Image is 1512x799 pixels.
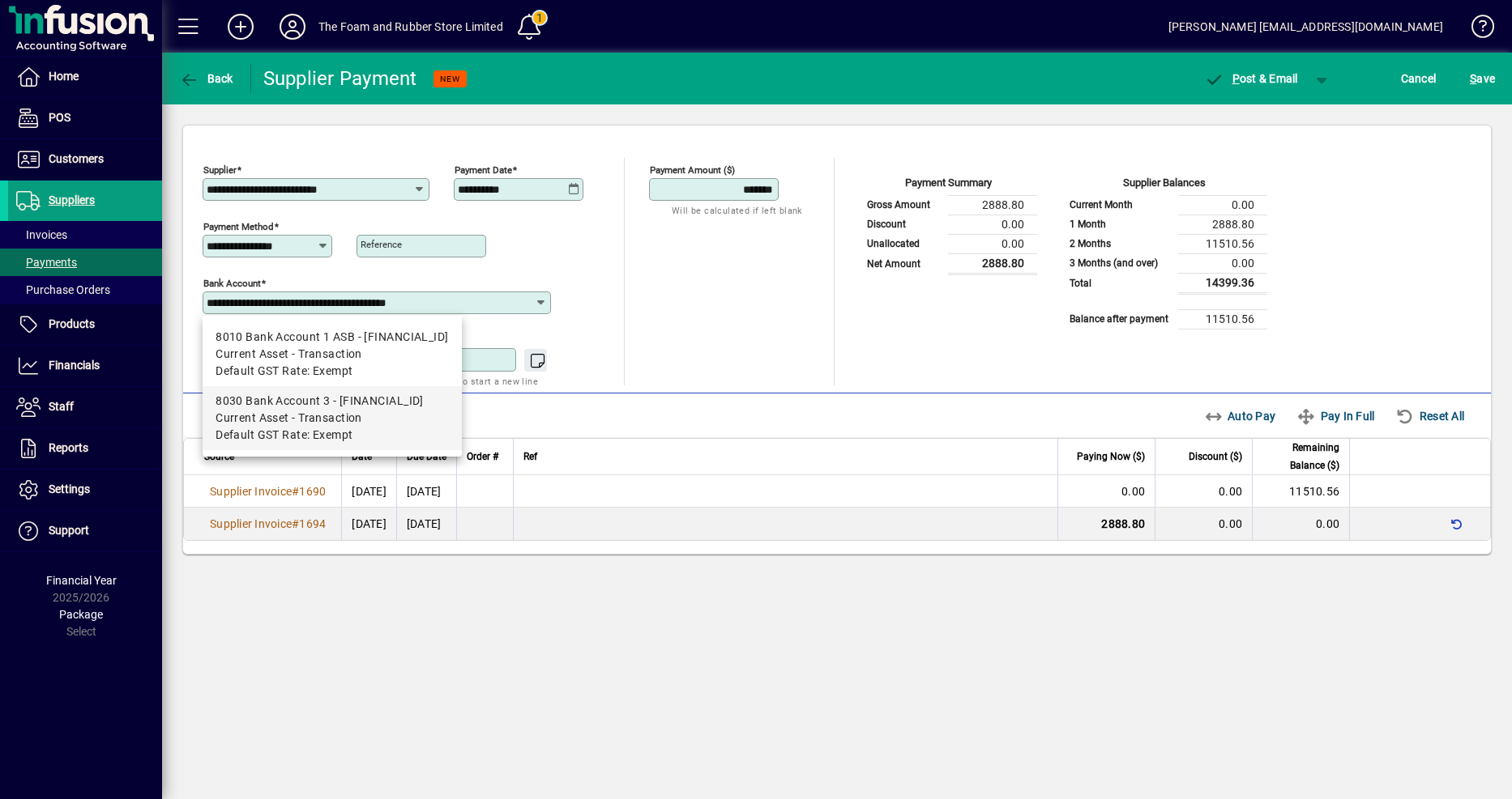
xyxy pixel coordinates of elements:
mat-option: 8010 Bank Account 1 ASB - 12-3442-0050578-00 [203,322,462,386]
td: 0.00 [1178,195,1267,215]
app-page-summary-card: Payment Summary [859,158,1037,275]
a: Home [8,57,162,97]
span: Pay In Full [1296,403,1374,429]
span: Support [49,524,89,537]
span: P [1232,72,1240,85]
span: Discount ($) [1189,448,1242,465]
span: Reports [49,441,88,454]
button: Back [175,64,237,93]
td: 2888.80 [948,195,1037,215]
span: # [292,485,299,498]
span: Default GST Rate: Exempt [216,427,353,444]
span: [DATE] [352,517,387,530]
a: Payments [8,249,162,276]
button: Auto Pay [1198,402,1283,431]
div: Supplier Payment [263,66,417,91]
a: Purchase Orders [8,276,162,304]
span: Financial Year [46,574,117,587]
app-page-summary-card: Supplier Balances [1061,158,1267,329]
span: Invoices [16,228,67,241]
a: Staff [8,387,162,427]
td: 2888.80 [948,253,1037,274]
mat-label: Payment method [203,221,274,232]
span: Financials [49,359,100,372]
button: Reset All [1389,402,1471,431]
a: Customers [8,139,162,180]
span: Home [49,70,79,83]
td: Gross Amount [859,195,948,215]
span: Cancel [1401,66,1437,91]
mat-label: Bank Account [203,278,261,289]
span: Ref [523,448,537,465]
mat-label: Supplier [203,164,237,176]
span: 2888.80 [1101,517,1145,530]
span: Suppliers [49,193,95,206]
span: Package [59,608,103,621]
span: Current Asset - Transaction [216,346,362,363]
td: 2888.80 [1178,215,1267,234]
span: Payments [16,256,77,269]
td: 2 Months [1061,234,1178,253]
a: Support [8,511,162,551]
span: ost & Email [1204,72,1298,85]
td: [DATE] [396,508,456,540]
a: Supplier Invoice#1694 [204,515,331,533]
button: Save [1466,64,1499,93]
div: 8030 Bank Account 3 - [FINANCIAL_ID] [216,393,449,410]
app-page-header-button: Back [162,64,251,93]
td: [DATE] [396,475,456,508]
div: Payment Summary [859,175,1037,195]
span: Staff [49,400,74,413]
button: Cancel [1397,64,1441,93]
span: Remaining Balance ($) [1262,439,1339,474]
mat-label: Payment Date [455,164,512,176]
div: The Foam and Rubber Store Limited [318,14,503,40]
td: Current Month [1061,195,1178,215]
span: Auto Pay [1204,403,1276,429]
td: 0.00 [1178,253,1267,273]
span: Supplier Invoice [210,517,292,530]
td: Balance after payment [1061,309,1178,329]
span: Customers [49,152,104,165]
span: Settings [49,482,90,495]
span: Products [49,317,95,330]
span: Purchase Orders [16,283,110,296]
span: 0.00 [1316,517,1339,530]
mat-hint: Will be calculated if left blank [672,201,802,219]
button: Profile [267,12,318,41]
mat-label: Payment Amount ($) [650,164,735,176]
td: Net Amount [859,253,948,274]
div: Supplier Balances [1061,175,1267,195]
button: Pay In Full [1290,402,1381,431]
a: Financials [8,346,162,386]
td: 11510.56 [1178,234,1267,253]
a: Products [8,304,162,345]
span: S [1470,72,1476,85]
span: 0.00 [1121,485,1145,498]
a: Reports [8,428,162,469]
span: Paying Now ($) [1077,448,1145,465]
span: 0.00 [1219,485,1242,498]
span: NEW [440,74,460,84]
a: Settings [8,470,162,510]
td: 0.00 [948,215,1037,234]
span: 1694 [299,517,326,530]
span: Back [179,72,233,85]
span: Order # [467,448,498,465]
a: Knowledge Base [1459,3,1492,56]
button: Post & Email [1196,64,1306,93]
mat-option: 8030 Bank Account 3 - 03-0000-0000000-03 [203,386,462,450]
mat-label: Reference [361,239,402,250]
span: 11510.56 [1289,485,1339,498]
span: ave [1470,66,1495,91]
td: 0.00 [948,234,1037,253]
span: 0.00 [1219,517,1242,530]
span: [DATE] [352,485,387,498]
td: 14399.36 [1178,273,1267,293]
td: 1 Month [1061,215,1178,234]
span: POS [49,111,70,124]
span: Default GST Rate: Exempt [216,363,353,380]
td: 11510.56 [1178,309,1267,329]
span: Current Asset - Transaction [216,410,362,427]
div: [PERSON_NAME] [EMAIL_ADDRESS][DOMAIN_NAME] [1168,14,1443,40]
